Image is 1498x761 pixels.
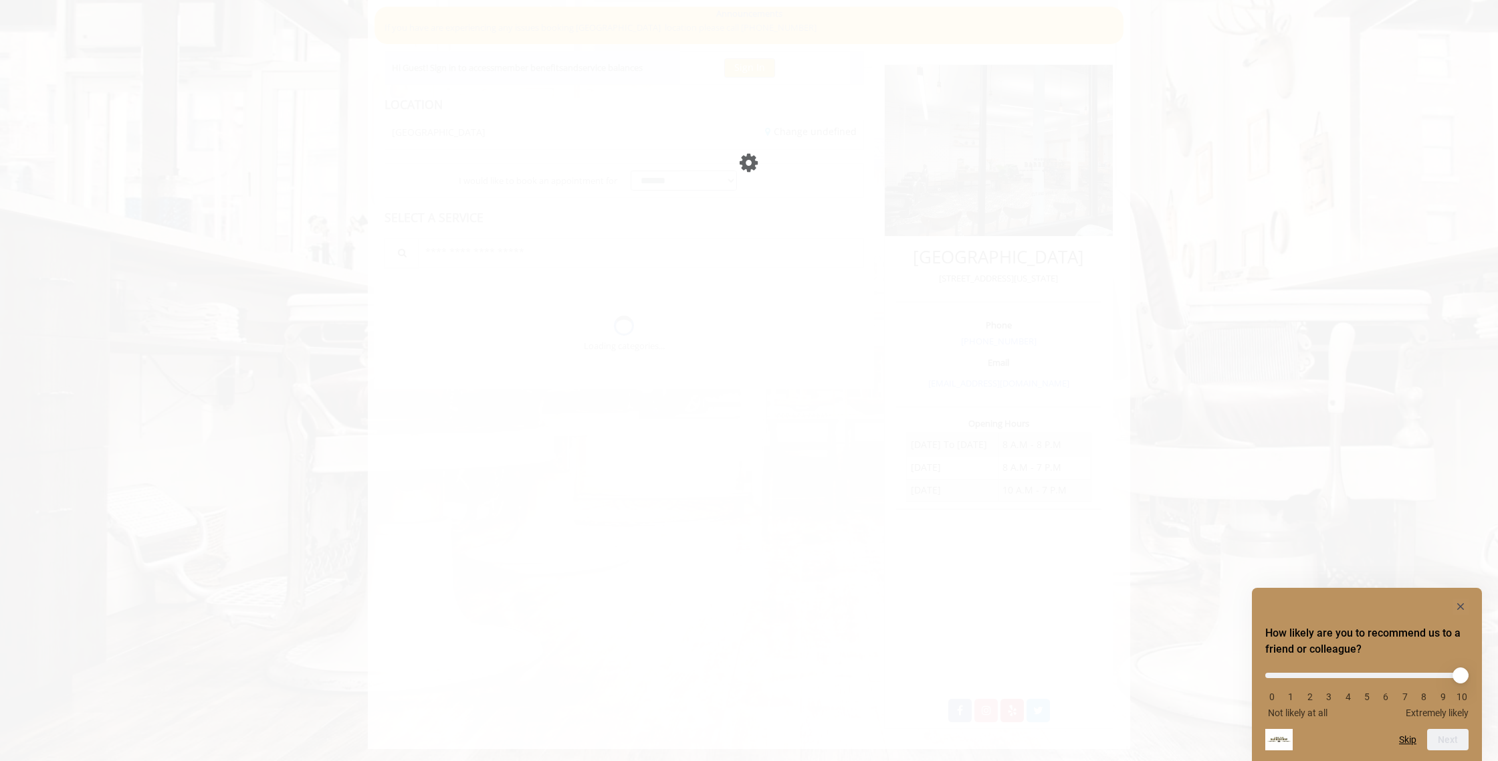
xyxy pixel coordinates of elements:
li: 6 [1379,691,1392,702]
span: Not likely at all [1268,708,1327,718]
li: 10 [1455,691,1469,702]
div: How likely are you to recommend us to a friend or colleague? Select an option from 0 to 10, with ... [1265,663,1469,718]
li: 1 [1284,691,1297,702]
li: 3 [1322,691,1335,702]
li: 2 [1303,691,1317,702]
div: How likely are you to recommend us to a friend or colleague? Select an option from 0 to 10, with ... [1265,599,1469,750]
button: Hide survey [1453,599,1469,615]
li: 5 [1360,691,1374,702]
button: Next question [1427,729,1469,750]
li: 8 [1417,691,1430,702]
h2: How likely are you to recommend us to a friend or colleague? Select an option from 0 to 10, with ... [1265,625,1469,657]
li: 9 [1436,691,1450,702]
li: 7 [1398,691,1412,702]
span: Extremely likely [1406,708,1469,718]
button: Skip [1399,734,1416,745]
li: 0 [1265,691,1279,702]
li: 4 [1342,691,1355,702]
